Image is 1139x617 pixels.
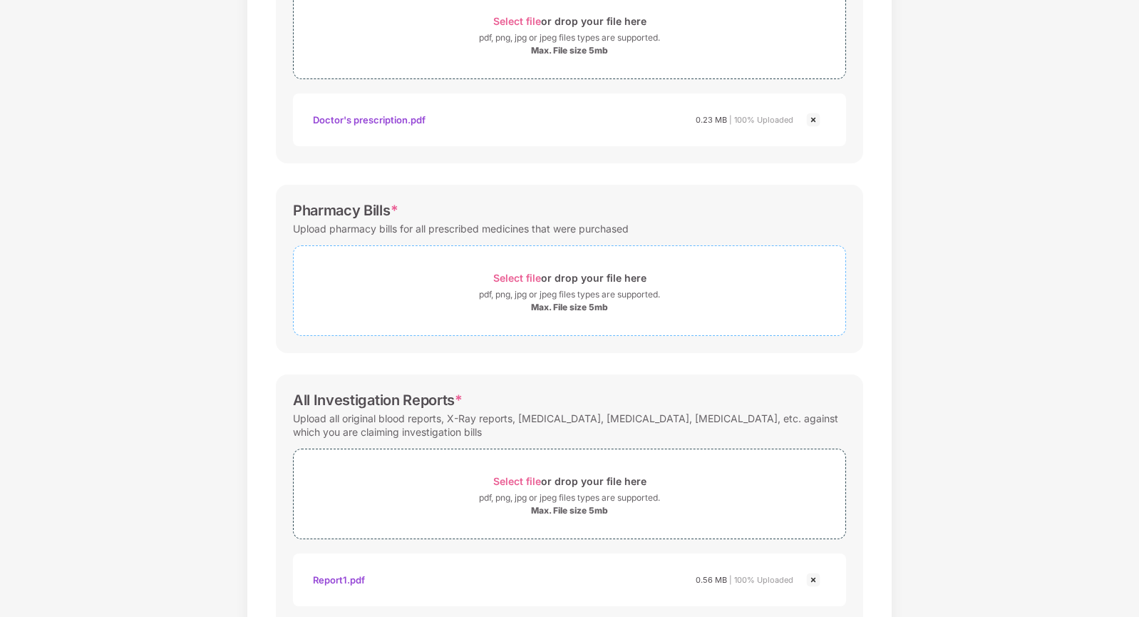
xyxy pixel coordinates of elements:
[294,460,845,528] span: Select fileor drop your file herepdf, png, jpg or jpeg files types are supported.Max. File size 5mb
[696,575,727,585] span: 0.56 MB
[805,111,822,128] img: svg+xml;base64,PHN2ZyBpZD0iQ3Jvc3MtMjR4MjQiIHhtbG5zPSJodHRwOi8vd3d3LnczLm9yZy8yMDAwL3N2ZyIgd2lkdG...
[531,505,608,516] div: Max. File size 5mb
[531,45,608,56] div: Max. File size 5mb
[493,471,646,491] div: or drop your file here
[696,115,727,125] span: 0.23 MB
[493,15,541,27] span: Select file
[293,409,846,442] div: Upload all original blood reports, X-Ray reports, [MEDICAL_DATA], [MEDICAL_DATA], [MEDICAL_DATA],...
[479,287,660,302] div: pdf, png, jpg or jpeg files types are supported.
[493,268,646,287] div: or drop your file here
[293,392,463,409] div: All Investigation Reports
[805,571,822,588] img: svg+xml;base64,PHN2ZyBpZD0iQ3Jvc3MtMjR4MjQiIHhtbG5zPSJodHRwOi8vd3d3LnczLm9yZy8yMDAwL3N2ZyIgd2lkdG...
[493,475,541,487] span: Select file
[479,31,660,45] div: pdf, png, jpg or jpeg files types are supported.
[479,491,660,505] div: pdf, png, jpg or jpeg files types are supported.
[729,115,793,125] span: | 100% Uploaded
[293,202,398,219] div: Pharmacy Bills
[729,575,793,585] span: | 100% Uploaded
[493,272,541,284] span: Select file
[294,257,845,325] span: Select fileor drop your file herepdf, png, jpg or jpeg files types are supported.Max. File size 5mb
[313,108,426,132] div: Doctor's prescription.pdf
[531,302,608,313] div: Max. File size 5mb
[293,219,629,238] div: Upload pharmacy bills for all prescribed medicines that were purchased
[493,11,646,31] div: or drop your file here
[313,568,365,592] div: Report1.pdf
